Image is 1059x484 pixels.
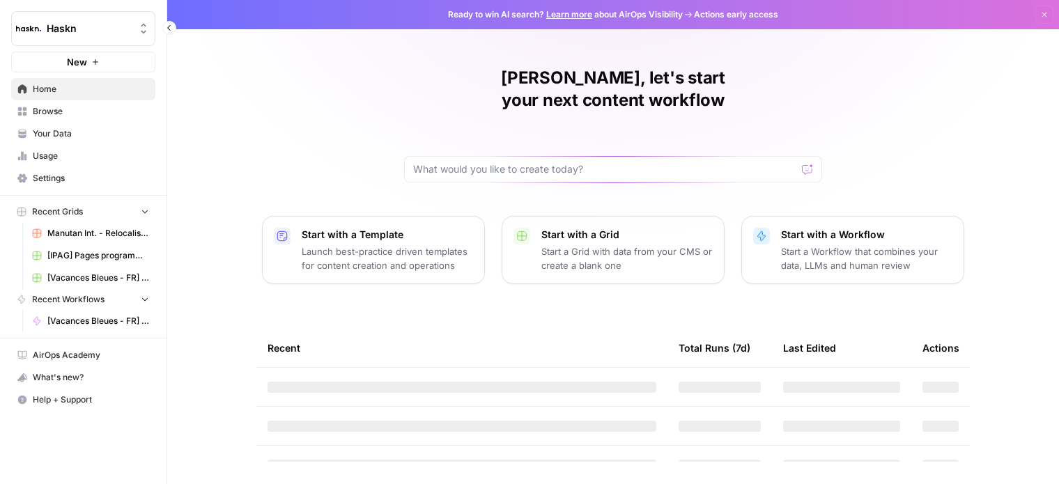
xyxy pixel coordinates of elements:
[11,344,155,366] a: AirOps Academy
[12,367,155,388] div: What's new?
[16,16,41,41] img: Haskn Logo
[11,100,155,123] a: Browse
[47,315,149,327] span: [Vacances Bleues - FR] Pages refonte sites hôtels - [GEOGRAPHIC_DATA]
[783,329,836,367] div: Last Edited
[33,127,149,140] span: Your Data
[32,205,83,218] span: Recent Grids
[781,244,952,272] p: Start a Workflow that combines your data, LLMs and human review
[32,293,105,306] span: Recent Workflows
[694,8,778,21] span: Actions early access
[404,67,822,111] h1: [PERSON_NAME], let's start your next content workflow
[33,150,149,162] span: Usage
[26,222,155,244] a: Manutan Int. - Relocalisation kit SEO Grid
[33,172,149,185] span: Settings
[47,272,149,284] span: [Vacances Bleues - FR] Pages refonte sites hôtels - [GEOGRAPHIC_DATA]
[26,244,155,267] a: [IPAG] Pages programmes Grid
[11,11,155,46] button: Workspace: Haskn
[11,389,155,411] button: Help + Support
[541,244,713,272] p: Start a Grid with data from your CMS or create a blank one
[11,167,155,189] a: Settings
[11,201,155,222] button: Recent Grids
[302,228,473,242] p: Start with a Template
[262,216,485,284] button: Start with a TemplateLaunch best-practice driven templates for content creation and operations
[33,393,149,406] span: Help + Support
[268,329,656,367] div: Recent
[33,105,149,118] span: Browse
[781,228,952,242] p: Start with a Workflow
[33,83,149,95] span: Home
[47,22,131,36] span: Haskn
[47,227,149,240] span: Manutan Int. - Relocalisation kit SEO Grid
[502,216,725,284] button: Start with a GridStart a Grid with data from your CMS or create a blank one
[47,249,149,262] span: [IPAG] Pages programmes Grid
[546,9,592,19] a: Learn more
[302,244,473,272] p: Launch best-practice driven templates for content creation and operations
[541,228,713,242] p: Start with a Grid
[922,329,959,367] div: Actions
[11,52,155,72] button: New
[11,123,155,145] a: Your Data
[67,55,87,69] span: New
[11,78,155,100] a: Home
[26,267,155,289] a: [Vacances Bleues - FR] Pages refonte sites hôtels - [GEOGRAPHIC_DATA]
[26,310,155,332] a: [Vacances Bleues - FR] Pages refonte sites hôtels - [GEOGRAPHIC_DATA]
[413,162,796,176] input: What would you like to create today?
[11,366,155,389] button: What's new?
[679,329,750,367] div: Total Runs (7d)
[33,349,149,361] span: AirOps Academy
[11,145,155,167] a: Usage
[448,8,683,21] span: Ready to win AI search? about AirOps Visibility
[741,216,964,284] button: Start with a WorkflowStart a Workflow that combines your data, LLMs and human review
[11,289,155,310] button: Recent Workflows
